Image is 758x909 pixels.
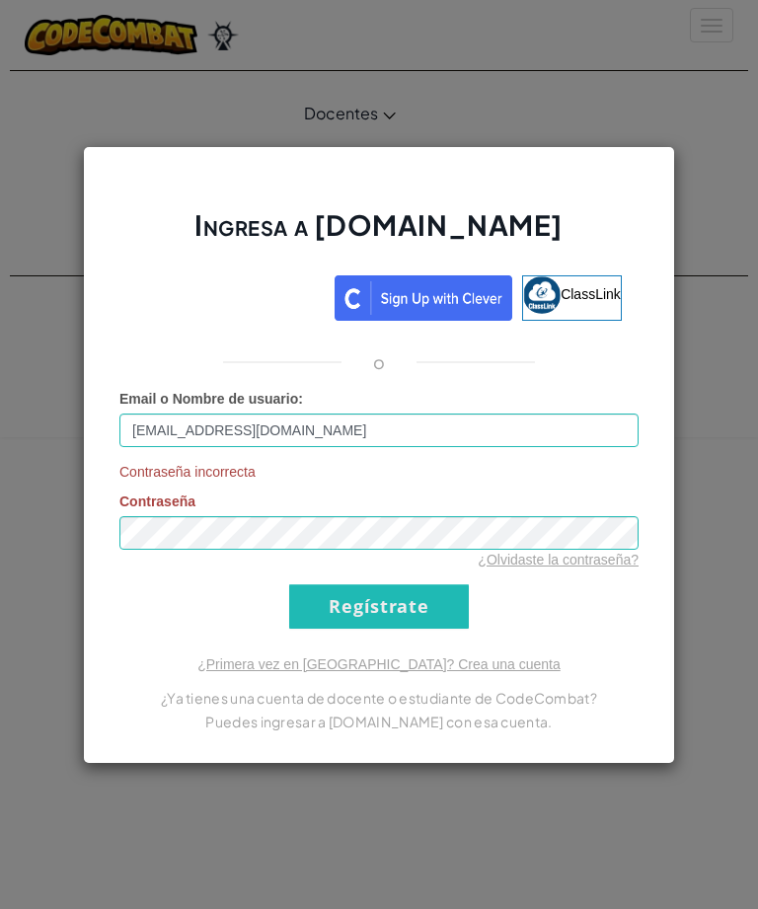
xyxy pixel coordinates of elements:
[561,285,621,301] span: ClassLink
[136,275,325,321] a: Acceder con Google. Se abre en una pestaña nueva
[119,206,639,264] h2: Ingresa a [DOMAIN_NAME]
[197,656,561,672] a: ¿Primera vez en [GEOGRAPHIC_DATA]? Crea una cuenta
[119,389,303,409] label: :
[119,493,195,509] span: Contraseña
[119,391,298,407] span: Email o Nombre de usuario
[523,276,561,314] img: classlink-logo-small.png
[119,710,639,733] p: Puedes ingresar a [DOMAIN_NAME] con esa cuenta.
[478,552,639,568] a: ¿Olvidaste la contraseña?
[289,584,469,629] input: Regístrate
[373,350,385,374] p: o
[119,686,639,710] p: ¿Ya tienes una cuenta de docente o estudiante de CodeCombat?
[335,275,512,321] img: clever_sso_button@2x.png
[119,462,639,482] span: Contraseña incorrecta
[126,273,335,317] iframe: Botón de Acceder con Google
[136,273,325,317] div: Acceder con Google. Se abre en una pestaña nueva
